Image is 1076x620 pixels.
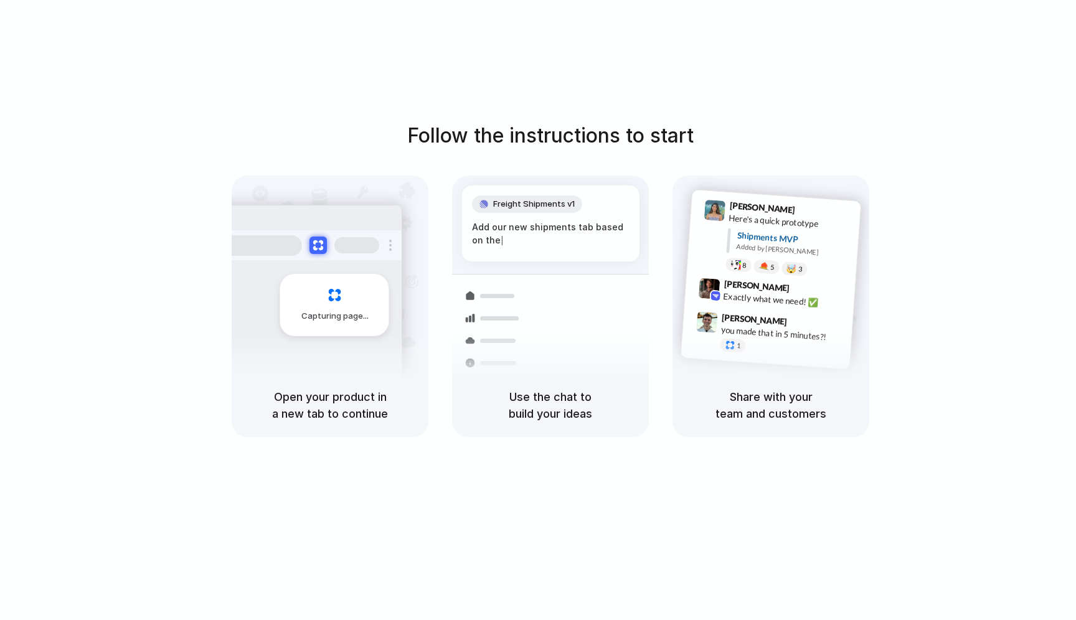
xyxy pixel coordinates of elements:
div: Shipments MVP [737,229,852,250]
span: Freight Shipments v1 [493,198,575,210]
div: Add our new shipments tab based on the [472,220,630,247]
div: you made that in 5 minutes?! [720,323,845,344]
span: 8 [742,262,747,269]
span: 5 [770,264,775,271]
div: Exactly what we need! ✅ [723,290,847,311]
span: [PERSON_NAME] [724,277,790,295]
span: 3 [798,266,803,273]
div: Added by [PERSON_NAME] [736,242,851,260]
h1: Follow the instructions to start [407,121,694,151]
h5: Share with your team and customers [687,388,854,422]
h5: Open your product in a new tab to continue [247,388,413,422]
span: 9:41 AM [799,205,824,220]
span: Capturing page [301,310,370,322]
span: 9:47 AM [791,316,816,331]
span: 1 [737,342,741,349]
div: Here's a quick prototype [729,212,853,233]
span: | [501,235,504,245]
h5: Use the chat to build your ideas [467,388,634,422]
span: 9:42 AM [793,283,819,298]
div: 🤯 [786,264,797,273]
span: [PERSON_NAME] [722,311,788,329]
span: [PERSON_NAME] [729,199,795,217]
